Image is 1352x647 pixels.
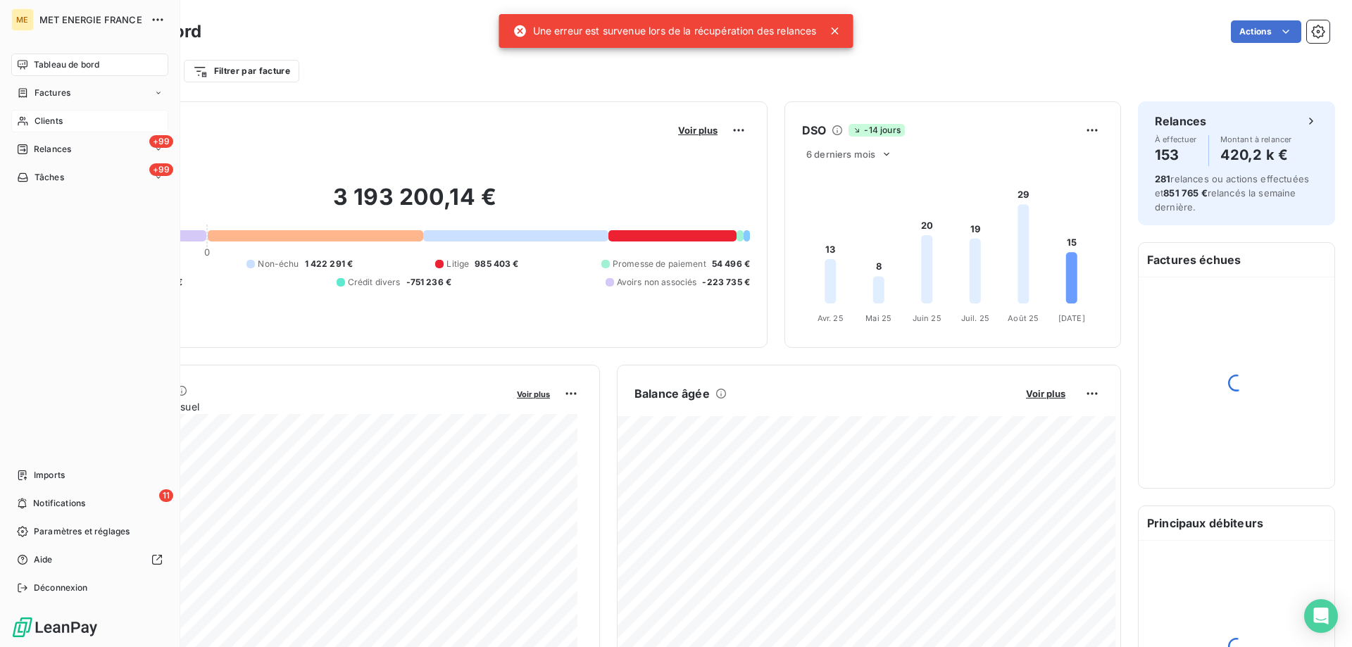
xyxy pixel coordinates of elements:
[1155,173,1309,213] span: relances ou actions effectuées et relancés la semaine dernière.
[34,469,65,482] span: Imports
[149,163,173,176] span: +99
[35,171,64,184] span: Tâches
[865,313,891,323] tspan: Mai 25
[818,313,844,323] tspan: Avr. 25
[513,18,817,44] div: Une erreur est survenue lors de la récupération des relances
[80,183,750,225] h2: 3 193 200,14 €
[702,276,750,289] span: -223 735 €
[1139,243,1334,277] h6: Factures échues
[34,553,53,566] span: Aide
[11,616,99,639] img: Logo LeanPay
[961,313,989,323] tspan: Juil. 25
[35,87,70,99] span: Factures
[617,276,697,289] span: Avoirs non associés
[1155,173,1170,184] span: 281
[678,125,718,136] span: Voir plus
[184,60,299,82] button: Filtrer par facture
[446,258,469,270] span: Litige
[1155,144,1197,166] h4: 153
[849,124,904,137] span: -14 jours
[258,258,299,270] span: Non-échu
[35,115,63,127] span: Clients
[674,124,722,137] button: Voir plus
[712,258,750,270] span: 54 496 €
[1231,20,1301,43] button: Actions
[1058,313,1085,323] tspan: [DATE]
[1220,135,1292,144] span: Montant à relancer
[1163,187,1207,199] span: 851 765 €
[149,135,173,148] span: +99
[1026,388,1065,399] span: Voir plus
[1155,135,1197,144] span: À effectuer
[1304,599,1338,633] div: Open Intercom Messenger
[1008,313,1039,323] tspan: Août 25
[80,399,507,414] span: Chiffre d'affaires mensuel
[806,149,875,160] span: 6 derniers mois
[1155,113,1206,130] h6: Relances
[34,582,88,594] span: Déconnexion
[613,258,706,270] span: Promesse de paiement
[634,385,710,402] h6: Balance âgée
[475,258,518,270] span: 985 403 €
[913,313,941,323] tspan: Juin 25
[406,276,452,289] span: -751 236 €
[1220,144,1292,166] h4: 420,2 k €
[517,389,550,399] span: Voir plus
[39,14,142,25] span: MET ENERGIE FRANCE
[305,258,353,270] span: 1 422 291 €
[1022,387,1070,400] button: Voir plus
[33,497,85,510] span: Notifications
[348,276,401,289] span: Crédit divers
[11,8,34,31] div: ME
[1139,506,1334,540] h6: Principaux débiteurs
[159,489,173,502] span: 11
[802,122,826,139] h6: DSO
[11,548,168,571] a: Aide
[34,58,99,71] span: Tableau de bord
[513,387,554,400] button: Voir plus
[34,525,130,538] span: Paramètres et réglages
[34,143,71,156] span: Relances
[204,246,210,258] span: 0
